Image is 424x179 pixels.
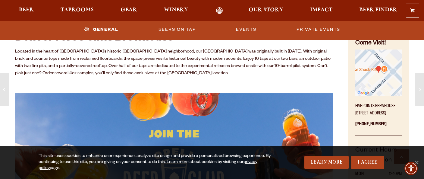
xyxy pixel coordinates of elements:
[57,7,98,14] a: Taprooms
[164,8,188,12] span: Winery
[39,153,275,171] div: This site uses cookies to enhance user experience, analyze site usage and provide a personalized ...
[81,23,121,37] a: General
[15,48,333,77] p: Located in the heart of [GEOGRAPHIC_DATA]’s historic [GEOGRAPHIC_DATA] neighborhood, our [GEOGRAP...
[355,50,402,96] img: Small thumbnail of location on map
[355,39,402,48] h4: Come Visit!
[351,156,384,169] a: I Agree
[249,8,283,12] span: Our Story
[245,7,287,14] a: Our Story
[294,23,343,37] a: Private Events
[234,23,259,37] a: Events
[355,7,401,14] a: Beer Finder
[208,7,231,14] a: Odell Home
[310,8,332,12] span: Impact
[19,8,34,12] span: Beer
[160,7,192,14] a: Winery
[355,93,402,97] a: Find on Google Maps (opens in a new window)
[304,156,349,169] a: Learn More
[355,117,402,136] p: [PHONE_NUMBER]
[15,7,38,14] a: Beer
[121,8,137,12] span: Gear
[156,23,198,37] a: Beers on Tap
[404,162,418,175] div: Accessibility Menu
[306,7,336,14] a: Impact
[117,7,141,14] a: Gear
[359,8,397,12] span: Beer Finder
[355,99,402,117] p: Five Points Brewhouse [STREET_ADDRESS]
[61,8,94,12] span: Taprooms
